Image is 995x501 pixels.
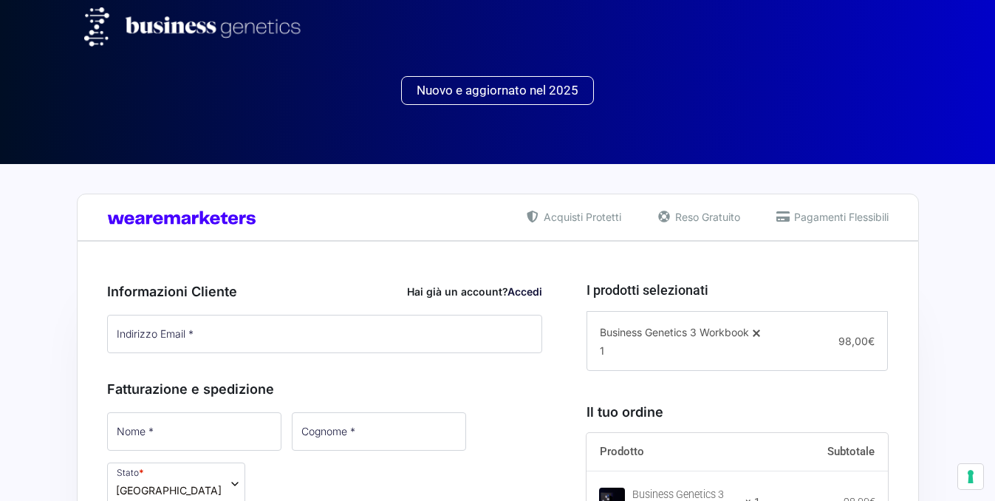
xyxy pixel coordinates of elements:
div: Hai già un account? [407,284,542,299]
span: 1 [600,344,604,357]
span: € [868,335,875,347]
input: Cognome * [292,412,466,451]
th: Subtotale [760,433,889,471]
th: Prodotto [587,433,760,471]
span: Nuovo e aggiornato nel 2025 [417,84,578,97]
a: Nuovo e aggiornato nel 2025 [401,76,594,105]
span: 98,00 [838,335,875,347]
h3: Il tuo ordine [587,402,888,422]
input: Indirizzo Email * [107,315,543,353]
iframe: Customerly Messenger Launcher [12,443,56,488]
input: Nome * [107,412,281,451]
h3: Fatturazione e spedizione [107,379,543,399]
button: Le tue preferenze relative al consenso per le tecnologie di tracciamento [958,464,983,489]
span: Pagamenti Flessibili [790,209,889,225]
h3: I prodotti selezionati [587,280,888,300]
span: Acquisti Protetti [540,209,621,225]
span: Reso Gratuito [671,209,740,225]
span: Business Genetics 3 Workbook [600,326,749,338]
h3: Informazioni Cliente [107,282,543,301]
span: Italia [116,483,222,498]
a: Accedi [507,285,542,298]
